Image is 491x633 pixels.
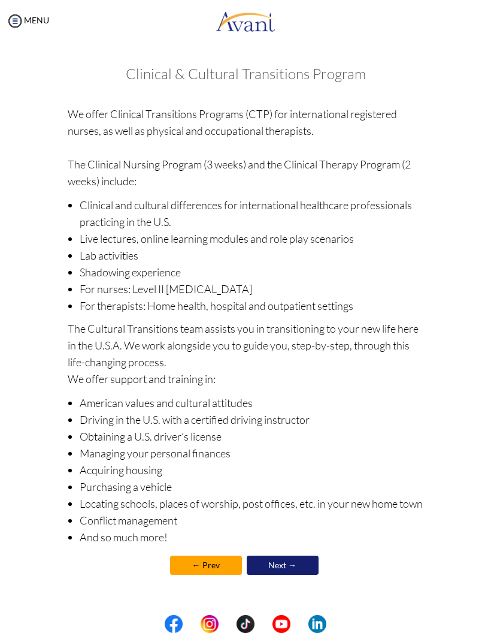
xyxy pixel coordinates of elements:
[216,3,275,39] img: logo.png
[80,264,424,281] li: Shadowing experience
[80,197,424,230] li: Clinical and cultural differences for international healthcare professionals practicing in the U.S.
[219,615,237,633] img: blank.png
[80,445,424,462] li: Managing your personal finances
[6,12,24,30] img: icon-menu.png
[68,320,424,387] p: The Cultural Transitions team assists you in transitioning to your new life here in the U.S.A. We...
[272,615,290,633] img: yt.png
[80,281,424,297] li: For nurses: Level II [MEDICAL_DATA]
[80,495,424,512] li: Locating schools, places of worship, post offices, etc. in your new home town
[80,529,424,545] li: And so much more!
[6,15,49,25] a: MENU
[80,247,424,264] li: Lab activities
[80,478,424,495] li: Purchasing a vehicle
[201,615,219,633] img: in.png
[237,615,254,633] img: tt.png
[165,615,183,633] img: fb.png
[183,615,201,633] img: blank.png
[80,462,424,478] li: Acquiring housing
[80,411,424,428] li: Driving in the U.S. with a certified driving instructor
[80,297,424,314] li: For therapists: Home health, hospital and outpatient settings
[290,615,308,633] img: blank.png
[247,556,319,575] a: Next →
[80,230,424,247] li: Live lectures, online learning modules and role play scenarios
[68,106,424,189] p: We offer Clinical Transitions Programs (CTP) for international registered nurses, as well as phys...
[80,428,424,445] li: Obtaining a U.S. driver’s license
[80,394,424,411] li: American values and cultural attitudes
[80,512,424,529] li: Conflict management
[170,556,242,575] a: ← Prev
[254,615,272,633] img: blank.png
[308,615,326,633] img: li.png
[68,66,424,82] h3: Clinical & Cultural Transitions Program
